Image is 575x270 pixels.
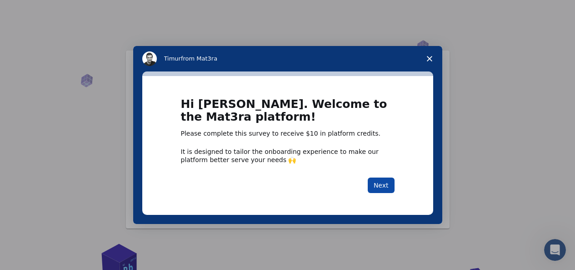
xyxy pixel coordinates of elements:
[181,148,395,164] div: It is designed to tailor the onboarding experience to make our platform better serve your needs 🙌
[368,178,395,193] button: Next
[181,98,395,129] h1: Hi [PERSON_NAME]. Welcome to the Mat3ra platform!
[18,6,51,15] span: Support
[164,55,181,62] span: Timur
[417,46,442,71] span: Close survey
[142,51,157,66] img: Profile image for Timur
[181,55,217,62] span: from Mat3ra
[181,129,395,138] div: Please complete this survey to receive $10 in platform credits.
